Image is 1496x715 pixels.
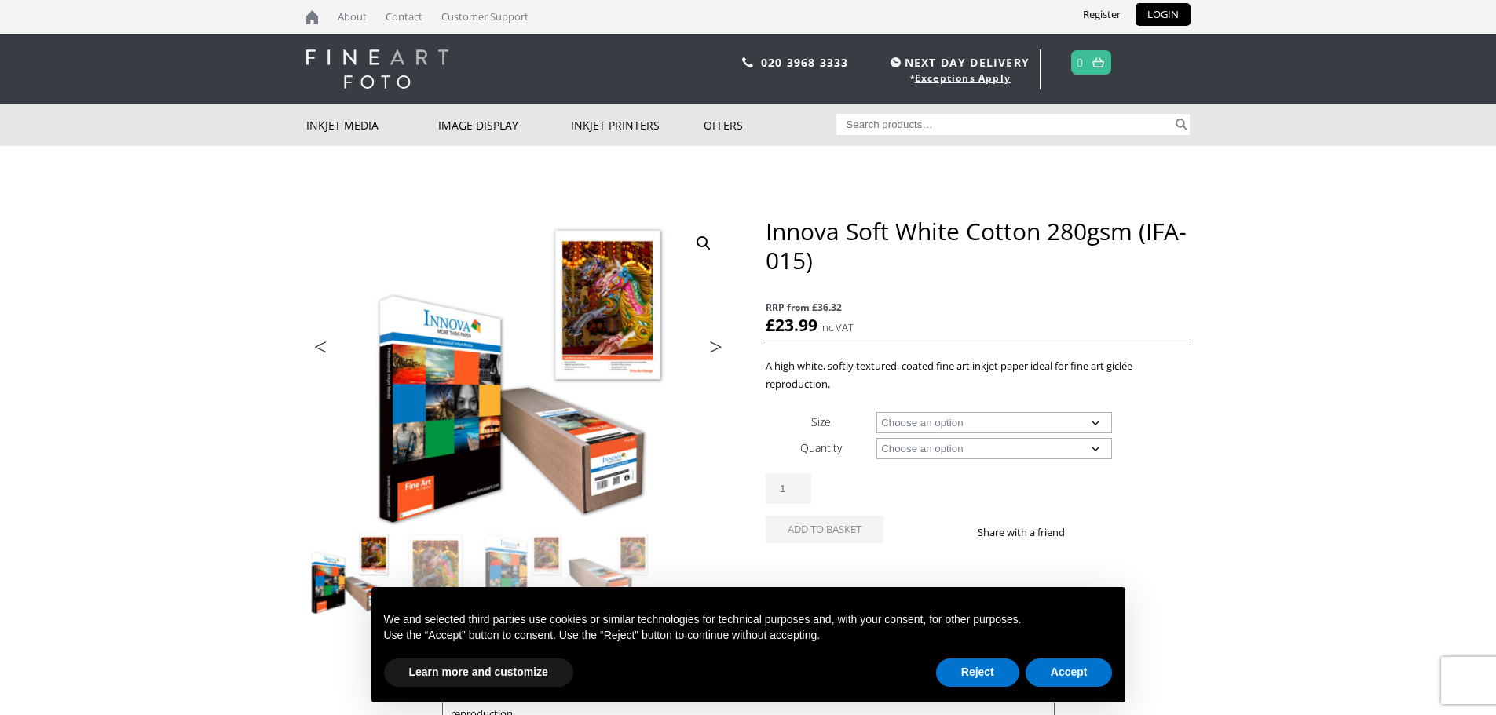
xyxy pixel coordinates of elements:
bdi: 23.99 [766,314,817,336]
a: 0 [1077,51,1084,74]
button: Search [1172,114,1191,135]
img: twitter sharing button [1103,526,1115,538]
input: Search products… [836,114,1172,135]
p: A high white, softly textured, coated fine art inkjet paper ideal for fine art giclée reproduction. [766,357,1190,393]
p: Share with a friend [978,523,1084,542]
a: Exceptions Apply [915,71,1011,85]
h1: Innova Soft White Cotton 280gsm (IFA-015) [766,217,1190,275]
img: Innova Soft White Cotton 280gsm (IFA-015) - Image 2 [393,531,478,615]
img: email sharing button [1121,526,1134,538]
input: Product quantity [766,473,811,504]
a: 020 3968 3333 [761,55,849,70]
button: Accept [1026,658,1113,687]
a: Image Display [438,104,571,146]
p: We and selected third parties use cookies or similar technologies for technical purposes and, wit... [384,612,1113,628]
img: Innova Soft White Cotton 280gsm (IFA-015) [307,531,392,615]
img: Innova Soft White Cotton 280gsm (IFA-015) - Image 4 [566,531,651,615]
a: Offers [704,104,836,146]
img: Innova Soft White Cotton 280gsm (IFA-015) - Image 3 [480,531,565,615]
a: Register [1071,3,1132,26]
label: Size [811,414,831,429]
img: logo-white.svg [306,49,448,89]
span: RRP from £36.32 [766,298,1190,316]
button: Learn more and customize [384,658,573,687]
button: Add to basket [766,516,883,543]
img: facebook sharing button [1084,526,1096,538]
span: £ [766,314,775,336]
p: Use the “Accept” button to consent. Use the “Reject” button to continue without accepting. [384,628,1113,644]
button: Reject [936,658,1019,687]
img: phone.svg [742,57,753,67]
div: Notice [359,575,1138,715]
a: LOGIN [1136,3,1191,26]
img: time.svg [891,57,901,67]
a: Inkjet Media [306,104,439,146]
img: basket.svg [1092,57,1104,67]
label: Quantity [800,440,842,455]
span: NEXT DAY DELIVERY [887,53,1030,71]
a: Inkjet Printers [571,104,704,146]
a: View full-screen image gallery [689,229,718,257]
